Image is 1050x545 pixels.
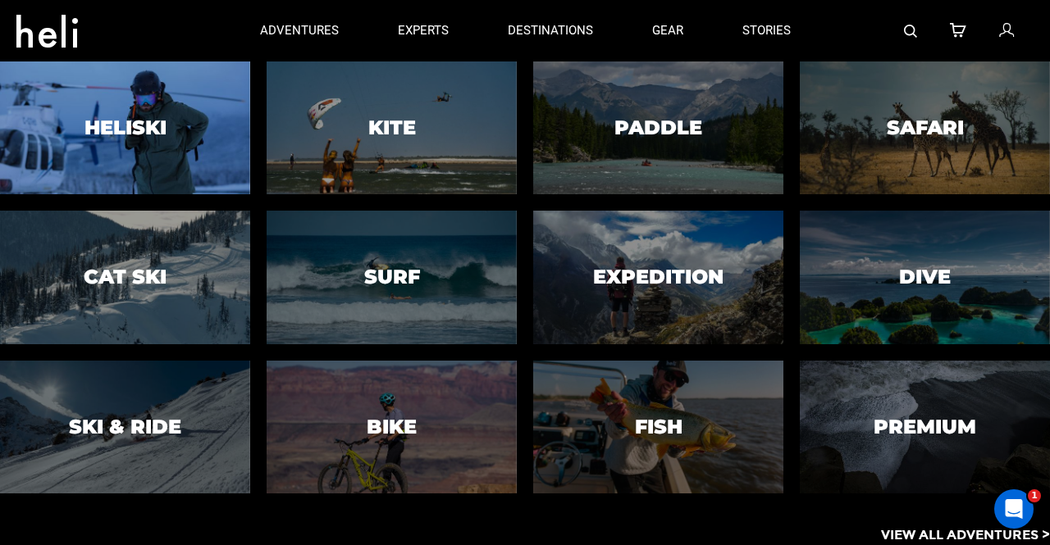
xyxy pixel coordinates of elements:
span: 1 [1028,489,1041,502]
h3: Paddle [614,117,702,139]
h3: Safari [887,117,964,139]
h3: Premium [874,416,976,438]
h3: Fish [635,416,682,438]
p: adventures [260,22,339,39]
h3: Dive [899,266,951,288]
h3: Heliski [84,117,167,139]
h3: Expedition [593,266,724,288]
h3: Surf [364,266,420,288]
h3: Bike [367,416,417,438]
iframe: Intercom live chat [994,489,1034,529]
a: PremiumPremium image [800,361,1050,493]
p: destinations [508,22,593,39]
h3: Kite [368,117,416,139]
p: View All Adventures > [881,526,1050,545]
h3: Cat Ski [84,266,167,288]
h3: Ski & Ride [69,416,181,438]
img: search-bar-icon.svg [904,25,917,38]
p: experts [398,22,449,39]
